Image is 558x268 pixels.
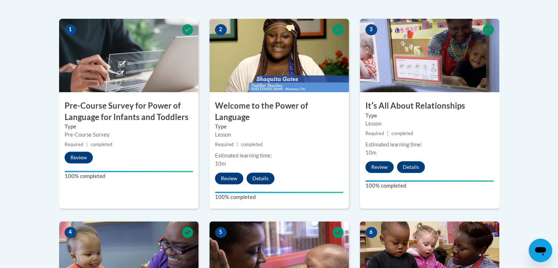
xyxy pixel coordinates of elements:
span: | [387,131,389,136]
button: Review [365,161,394,173]
h3: Itʹs All About Relationships [360,100,499,112]
div: Pre-Course Survey [65,131,193,139]
button: Review [215,173,243,184]
div: Lesson [215,131,343,139]
span: 4 [65,227,76,238]
span: Required [365,131,384,136]
span: 10m [365,149,376,156]
h3: Pre-Course Survey for Power of Language for Infants and Toddlers [59,100,198,123]
label: 100% completed [215,193,343,201]
span: 6 [365,227,377,238]
span: 10m [215,160,226,167]
span: completed [241,142,263,147]
label: 100% completed [65,172,193,180]
div: Lesson [365,120,494,128]
span: 3 [365,24,377,35]
iframe: Button to launch messaging window [529,239,552,262]
button: Review [65,152,93,163]
button: Details [247,173,274,184]
span: 1 [65,24,76,35]
label: Type [65,123,193,131]
h3: Welcome to the Power of Language [209,100,349,123]
label: Type [365,112,494,120]
span: 5 [215,227,227,238]
img: Course Image [209,19,349,92]
div: Your progress [65,171,193,172]
span: Required [65,142,83,147]
label: 100% completed [365,182,494,190]
span: | [237,142,238,147]
img: Course Image [360,19,499,92]
button: Details [397,161,425,173]
div: Estimated learning time: [365,141,494,149]
span: | [86,142,88,147]
span: Required [215,142,234,147]
label: Type [215,123,343,131]
span: completed [91,142,112,147]
span: completed [391,131,413,136]
div: Your progress [215,192,343,193]
div: Estimated learning time: [215,152,343,160]
div: Your progress [365,180,494,182]
span: 2 [215,24,227,35]
img: Course Image [59,19,198,92]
